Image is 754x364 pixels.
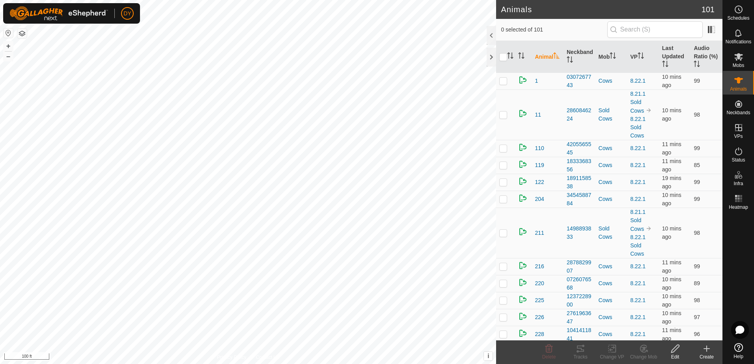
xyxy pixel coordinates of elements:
[599,106,624,123] div: Sold Cows
[694,162,700,168] span: 85
[733,354,743,359] span: Help
[662,175,681,189] span: 22 Aug 2025, 6:44 am
[518,227,528,236] img: returning on
[4,41,13,51] button: +
[694,297,700,303] span: 98
[726,39,751,44] span: Notifications
[599,144,624,152] div: Cows
[662,107,681,122] span: 22 Aug 2025, 6:53 am
[9,6,108,20] img: Gallagher Logo
[567,174,592,191] div: 1891158538
[567,326,592,343] div: 1041411841
[256,354,279,361] a: Contact Us
[659,353,691,360] div: Edit
[535,262,544,271] span: 216
[596,353,628,360] div: Change VP
[17,29,27,38] button: Map Layers
[567,191,592,208] div: 3454588784
[694,263,700,269] span: 99
[518,75,528,85] img: returning on
[518,143,528,152] img: returning on
[567,258,592,275] div: 2878829907
[630,297,646,303] a: 8.22.1
[730,87,747,91] span: Animals
[542,354,556,360] span: Delete
[599,279,624,288] div: Cows
[691,41,722,73] th: Audio Ratio (%)
[567,106,592,123] div: 2860846224
[567,225,592,241] div: 1498893833
[630,196,646,202] a: 8.22.1
[501,26,607,34] span: 0 selected of 101
[518,54,524,60] p-sorticon: Activate to sort
[518,295,528,304] img: returning on
[518,160,528,169] img: returning on
[659,41,691,73] th: Last Updated
[630,280,646,286] a: 8.22.1
[630,234,646,257] a: 8.22.1 Sold Cows
[567,275,592,292] div: 0726076568
[518,312,528,321] img: returning on
[726,110,750,115] span: Neckbands
[518,109,528,118] img: returning on
[607,21,703,38] input: Search (S)
[553,54,560,60] p-sorticon: Activate to sort
[532,41,564,73] th: Animal
[567,73,592,89] div: 0307267743
[694,280,700,286] span: 89
[729,205,748,210] span: Heatmap
[535,178,544,186] span: 122
[733,181,743,186] span: Infra
[599,313,624,321] div: Cows
[567,58,573,64] p-sorticon: Activate to sort
[662,310,681,325] span: 22 Aug 2025, 6:53 am
[599,178,624,186] div: Cows
[630,331,646,337] a: 8.22.1
[733,63,744,68] span: Mobs
[662,62,668,68] p-sorticon: Activate to sort
[599,330,624,338] div: Cows
[694,230,700,236] span: 98
[599,77,624,85] div: Cows
[630,162,646,168] a: 8.22.1
[727,16,749,20] span: Schedules
[630,314,646,320] a: 8.22.1
[646,107,652,113] img: to
[694,314,700,320] span: 97
[518,176,528,186] img: returning on
[638,54,644,60] p-sorticon: Activate to sort
[694,196,700,202] span: 99
[662,192,681,206] span: 22 Aug 2025, 6:53 am
[662,327,681,342] span: 22 Aug 2025, 6:52 am
[567,157,592,174] div: 1833368356
[662,74,681,88] span: 22 Aug 2025, 6:53 am
[535,330,544,338] span: 228
[518,278,528,287] img: returning on
[535,279,544,288] span: 220
[662,158,681,173] span: 22 Aug 2025, 6:52 am
[694,179,700,185] span: 99
[565,353,596,360] div: Tracks
[628,353,659,360] div: Change Mob
[630,91,646,114] a: 8.21.1 Sold Cows
[630,145,646,151] a: 8.22.1
[535,161,544,169] span: 119
[567,309,592,326] div: 2761963647
[694,111,700,118] span: 98
[535,77,538,85] span: 1
[123,9,131,18] span: DY
[599,161,624,169] div: Cows
[723,340,754,362] a: Help
[599,262,624,271] div: Cows
[535,111,541,119] span: 11
[501,5,701,14] h2: Animals
[4,28,13,38] button: Reset Map
[487,353,489,359] span: i
[662,259,681,274] span: 22 Aug 2025, 6:52 am
[694,145,700,151] span: 99
[599,296,624,305] div: Cows
[564,41,595,73] th: Neckband
[662,276,681,291] span: 22 Aug 2025, 6:53 am
[507,54,513,60] p-sorticon: Activate to sort
[567,140,592,157] div: 4205565545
